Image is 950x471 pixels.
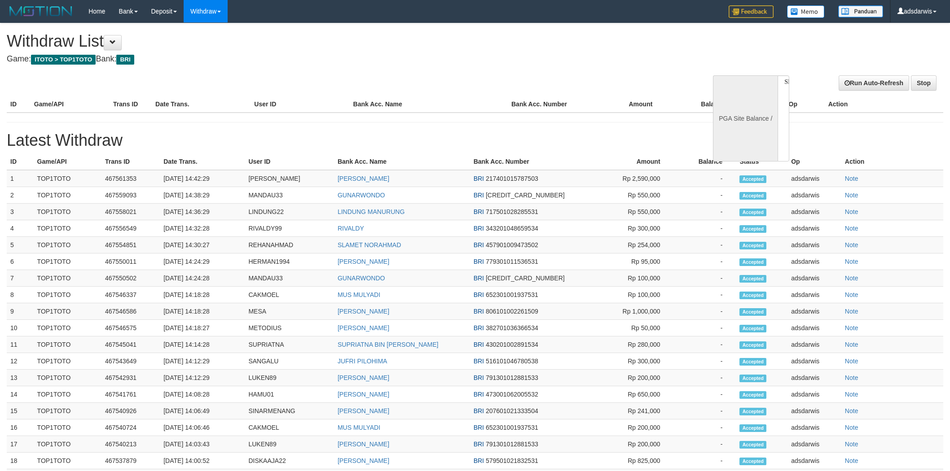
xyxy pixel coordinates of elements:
[101,253,160,270] td: 467550011
[338,391,389,398] a: [PERSON_NAME]
[600,187,674,204] td: Rp 550,000
[739,441,766,449] span: Accepted
[787,170,841,187] td: adsdarwis
[34,320,101,336] td: TOP1TOTO
[101,204,160,220] td: 467558021
[160,204,245,220] td: [DATE] 14:36:29
[160,220,245,237] td: [DATE] 14:32:28
[739,242,766,249] span: Accepted
[739,458,766,465] span: Accepted
[34,419,101,436] td: TOP1TOTO
[845,424,858,431] a: Note
[739,225,766,233] span: Accepted
[245,153,334,170] th: User ID
[338,440,389,448] a: [PERSON_NAME]
[160,153,245,170] th: Date Trans.
[101,403,160,419] td: 467540926
[7,436,34,453] td: 17
[600,436,674,453] td: Rp 200,000
[245,270,334,287] td: MANDAU33
[911,75,937,91] a: Stop
[739,209,766,216] span: Accepted
[160,436,245,453] td: [DATE] 14:03:43
[7,419,34,436] td: 16
[7,370,34,386] td: 13
[600,320,674,336] td: Rp 50,000
[587,96,666,113] th: Amount
[245,287,334,303] td: CAKMOEL
[101,320,160,336] td: 467546575
[101,419,160,436] td: 467540724
[7,287,34,303] td: 8
[486,457,538,464] span: 579501021832531
[486,275,565,282] span: [CREDIT_CARD_NUMBER]
[101,237,160,253] td: 467554851
[474,324,484,331] span: BRI
[160,270,245,287] td: [DATE] 14:24:28
[245,303,334,320] td: MESA
[674,220,736,237] td: -
[787,370,841,386] td: adsdarwis
[739,391,766,399] span: Accepted
[101,370,160,386] td: 467542931
[486,424,538,431] span: 652301001937531
[486,324,538,331] span: 382701036366534
[787,253,841,270] td: adsdarwis
[160,419,245,436] td: [DATE] 14:06:46
[338,407,389,414] a: [PERSON_NAME]
[245,220,334,237] td: RIVALDY99
[101,287,160,303] td: 467546337
[486,374,538,381] span: 791301012881533
[474,358,484,365] span: BRI
[474,374,484,381] span: BRI
[845,275,858,282] a: Note
[600,419,674,436] td: Rp 200,000
[486,208,538,215] span: 717501028285531
[474,457,484,464] span: BRI
[338,192,385,199] a: GUNARWONDO
[845,358,858,365] a: Note
[674,419,736,436] td: -
[116,55,134,65] span: BRI
[474,291,484,298] span: BRI
[600,153,674,170] th: Amount
[845,241,858,249] a: Note
[845,308,858,315] a: Note
[152,96,251,113] th: Date Trans.
[845,291,858,298] a: Note
[474,407,484,414] span: BRI
[7,96,31,113] th: ID
[674,403,736,419] td: -
[101,436,160,453] td: 467540213
[245,253,334,270] td: HERMAN1994
[787,353,841,370] td: adsdarwis
[787,153,841,170] th: Op
[338,308,389,315] a: [PERSON_NAME]
[7,153,34,170] th: ID
[338,358,387,365] a: JUFRI PILOHIMA
[845,258,858,265] a: Note
[739,375,766,382] span: Accepted
[486,407,538,414] span: 207601021333504
[338,241,401,249] a: SLAMET NORAHMAD
[34,353,101,370] td: TOP1TOTO
[474,275,484,282] span: BRI
[474,192,484,199] span: BRI
[600,453,674,469] td: Rp 825,000
[787,453,841,469] td: adsdarwis
[7,336,34,353] td: 11
[160,287,245,303] td: [DATE] 14:18:28
[245,436,334,453] td: LUKEN89
[160,336,245,353] td: [DATE] 14:14:28
[674,153,736,170] th: Balance
[787,220,841,237] td: adsdarwis
[101,187,160,204] td: 467559093
[160,386,245,403] td: [DATE] 14:08:28
[160,303,245,320] td: [DATE] 14:18:28
[334,153,470,170] th: Bank Acc. Name
[739,275,766,283] span: Accepted
[674,320,736,336] td: -
[486,241,538,249] span: 457901009473502
[101,353,160,370] td: 467543649
[338,258,389,265] a: [PERSON_NAME]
